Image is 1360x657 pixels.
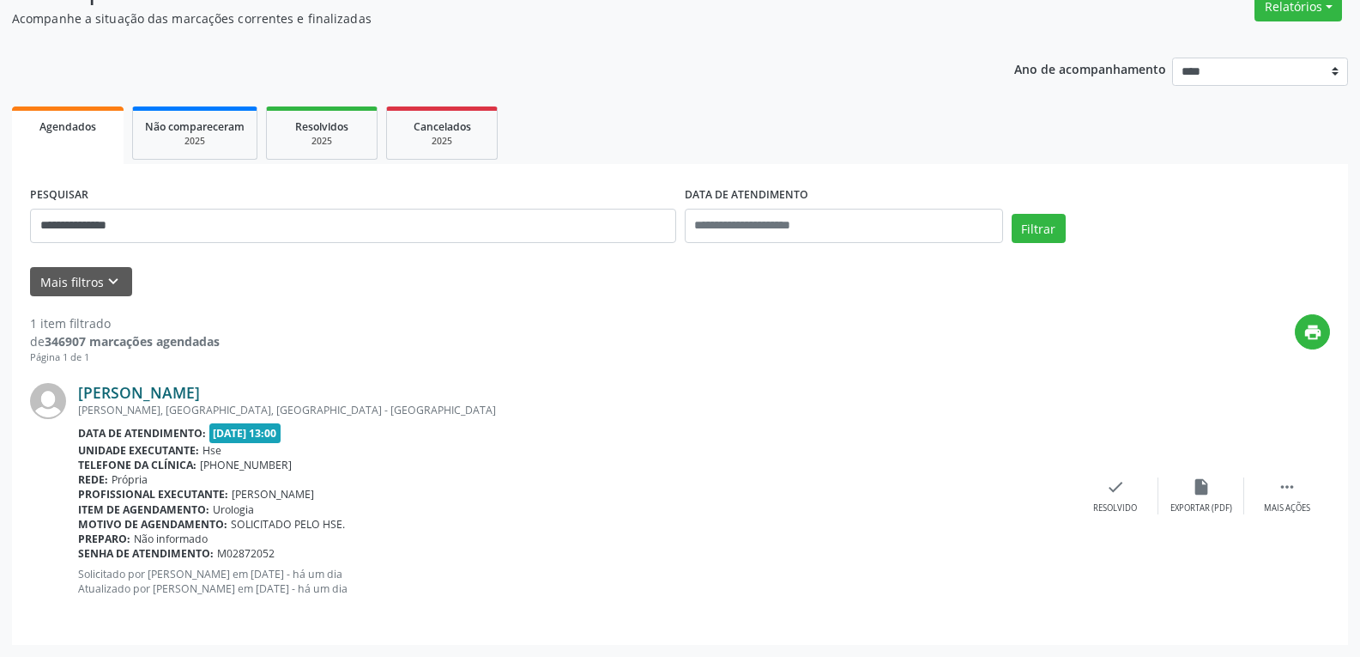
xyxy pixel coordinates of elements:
[685,182,808,209] label: DATA DE ATENDIMENTO
[78,546,214,561] b: Senha de atendimento:
[78,403,1073,417] div: [PERSON_NAME], [GEOGRAPHIC_DATA], [GEOGRAPHIC_DATA] - [GEOGRAPHIC_DATA]
[30,383,66,419] img: img
[202,443,221,458] span: Hse
[1295,314,1330,350] button: print
[30,182,88,209] label: PESQUISAR
[78,487,228,502] b: Profissional executante:
[30,267,132,297] button: Mais filtroskeyboard_arrow_down
[78,443,199,458] b: Unidade executante:
[78,532,130,546] b: Preparo:
[1012,214,1066,243] button: Filtrar
[39,119,96,134] span: Agendados
[78,502,209,517] b: Item de agendamento:
[12,9,947,27] p: Acompanhe a situação das marcações correntes e finalizadas
[1264,502,1310,514] div: Mais ações
[78,458,196,472] b: Telefone da clínica:
[213,502,254,517] span: Urologia
[399,135,485,148] div: 2025
[209,423,281,443] span: [DATE] 13:00
[1014,58,1166,79] p: Ano de acompanhamento
[1303,323,1322,342] i: print
[78,567,1073,596] p: Solicitado por [PERSON_NAME] em [DATE] - há um dia Atualizado por [PERSON_NAME] em [DATE] - há um...
[45,333,220,350] strong: 346907 marcações agendadas
[231,517,345,532] span: SOLICITADO PELO HSE.
[112,472,148,487] span: Própria
[1192,478,1211,496] i: insert_drive_file
[145,119,245,134] span: Não compareceram
[30,350,220,365] div: Página 1 de 1
[217,546,275,561] span: M02872052
[295,119,348,134] span: Resolvidos
[145,135,245,148] div: 2025
[104,272,123,291] i: keyboard_arrow_down
[232,487,314,502] span: [PERSON_NAME]
[414,119,471,134] span: Cancelados
[78,426,206,441] b: Data de atendimento:
[30,332,220,350] div: de
[78,383,200,402] a: [PERSON_NAME]
[1278,478,1297,496] i: 
[78,517,227,532] b: Motivo de agendamento:
[134,532,208,546] span: Não informado
[200,458,292,472] span: [PHONE_NUMBER]
[78,472,108,487] b: Rede:
[1170,502,1232,514] div: Exportar (PDF)
[1093,502,1137,514] div: Resolvido
[30,314,220,332] div: 1 item filtrado
[279,135,365,148] div: 2025
[1106,478,1125,496] i: check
